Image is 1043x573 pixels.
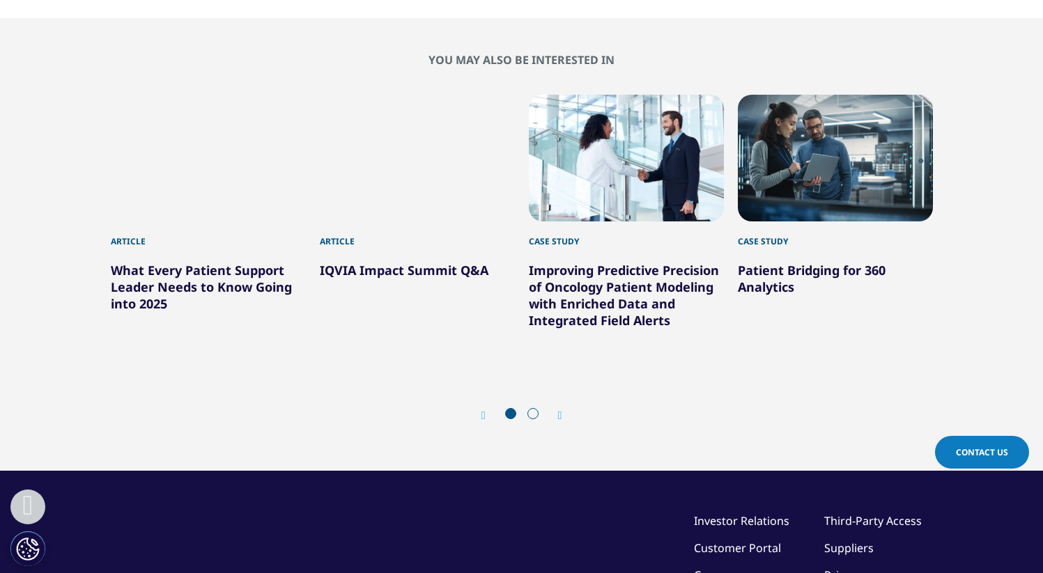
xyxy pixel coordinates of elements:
div: Next slide [544,409,562,422]
a: Customer Portal [694,540,781,556]
a: Suppliers [824,540,874,556]
div: Case Study [529,221,724,248]
button: Cookies Settings [10,531,45,566]
div: Article [320,221,515,248]
span: Contact Us [956,446,1008,458]
a: Patient Bridging for 360 Analytics [738,262,886,295]
div: 3 / 6 [529,95,724,345]
div: Article [111,221,306,248]
a: Contact Us [935,436,1029,469]
div: 2 / 6 [320,95,515,345]
h2: You may also be interested in [111,53,933,67]
div: Previous slide [481,409,500,422]
a: What Every Patient Support Leader Needs to Know Going into 2025 [111,262,292,312]
a: Third-Party Access [824,513,922,528]
div: 1 / 6 [111,95,306,345]
a: IQVIA Impact Summit Q&A [320,262,488,278]
div: 4 / 6 [738,95,933,345]
a: Improving Predictive Precision of Oncology Patient Modeling with Enriched Data and Integrated Fie... [529,262,719,329]
div: Case Study [738,221,933,248]
a: Investor Relations [694,513,789,528]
